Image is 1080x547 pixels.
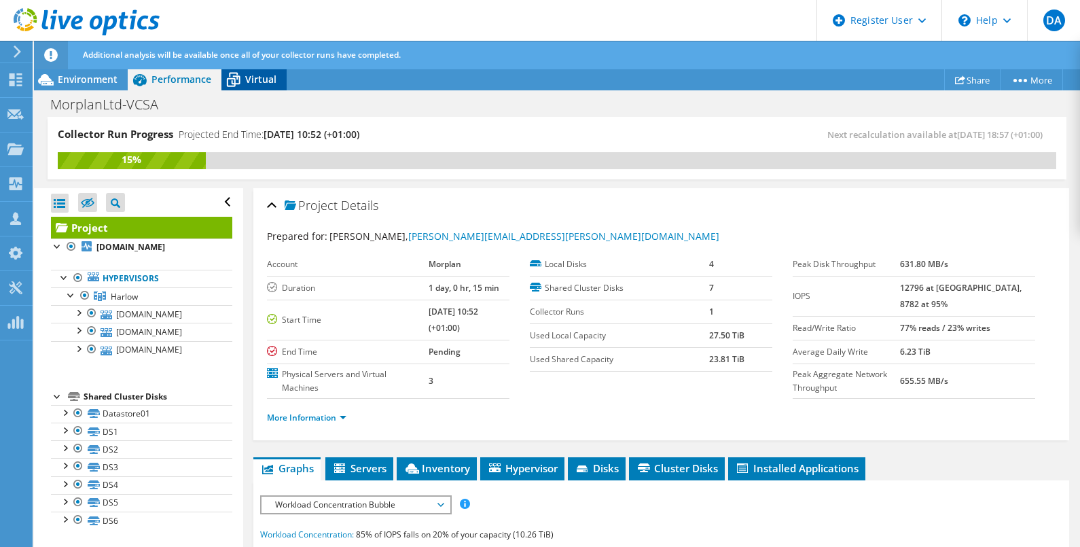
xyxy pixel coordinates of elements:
a: DS3 [51,458,232,476]
a: DS2 [51,440,232,458]
a: [PERSON_NAME][EMAIL_ADDRESS][PERSON_NAME][DOMAIN_NAME] [408,230,719,243]
label: Peak Aggregate Network Throughput [793,368,900,395]
a: Datastore01 [51,405,232,423]
b: 1 [709,306,714,317]
span: Harlow [111,291,138,302]
b: 1 day, 0 hr, 15 min [429,282,499,294]
a: DS4 [51,476,232,494]
label: End Time [267,345,429,359]
label: Start Time [267,313,429,327]
span: Workload Concentration: [260,529,354,540]
a: [DOMAIN_NAME] [51,239,232,256]
a: DS1 [51,423,232,440]
span: 85% of IOPS falls on 20% of your capacity (10.26 TiB) [356,529,554,540]
label: Local Disks [530,258,709,271]
span: Graphs [260,461,314,475]
b: 12796 at [GEOGRAPHIC_DATA], 8782 at 95% [900,282,1022,310]
a: DS6 [51,512,232,529]
b: 655.55 MB/s [900,375,948,387]
b: 7 [709,282,714,294]
label: Read/Write Ratio [793,321,900,335]
a: Harlow [51,287,232,305]
b: 77% reads / 23% writes [900,322,990,334]
b: 4 [709,258,714,270]
span: Inventory [403,461,470,475]
b: 6.23 TiB [900,346,931,357]
a: [DOMAIN_NAME] [51,323,232,340]
span: [DATE] 10:52 (+01:00) [264,128,359,141]
span: Additional analysis will be available once all of your collector runs have completed. [83,49,401,60]
label: Collector Runs [530,305,709,319]
span: Virtual [245,73,276,86]
a: [DOMAIN_NAME] [51,341,232,359]
b: 27.50 TiB [709,330,744,341]
b: 631.80 MB/s [900,258,948,270]
label: Duration [267,281,429,295]
a: More Information [267,412,346,423]
span: Workload Concentration Bubble [268,497,443,513]
span: Details [341,197,378,213]
div: Shared Cluster Disks [84,389,232,405]
h1: MorplanLtd-VCSA [44,97,179,112]
a: Hypervisors [51,270,232,287]
span: [PERSON_NAME], [329,230,719,243]
a: More [1000,69,1063,90]
span: Hypervisor [487,461,558,475]
label: Account [267,258,429,271]
a: Project [51,217,232,239]
a: Share [944,69,1001,90]
label: Physical Servers and Virtual Machines [267,368,429,395]
a: DS5 [51,494,232,512]
span: Project [285,199,338,213]
span: DA [1043,10,1065,31]
label: Shared Cluster Disks [530,281,709,295]
label: Peak Disk Throughput [793,258,900,271]
b: 23.81 TiB [709,353,744,365]
label: Used Local Capacity [530,329,709,342]
span: Servers [332,461,386,475]
b: [DOMAIN_NAME] [96,241,165,253]
span: Performance [151,73,211,86]
span: Cluster Disks [636,461,718,475]
h4: Projected End Time: [179,127,359,142]
label: IOPS [793,289,900,303]
label: Used Shared Capacity [530,353,709,366]
label: Average Daily Write [793,345,900,359]
label: Prepared for: [267,230,327,243]
b: [DATE] 10:52 (+01:00) [429,306,478,334]
svg: \n [958,14,971,27]
span: Environment [58,73,118,86]
span: Next recalculation available at [827,128,1049,141]
b: Morplan [429,258,461,270]
span: Installed Applications [735,461,859,475]
b: Pending [429,346,461,357]
div: 15% [58,152,206,167]
b: 3 [429,375,433,387]
span: [DATE] 18:57 (+01:00) [957,128,1043,141]
a: [DOMAIN_NAME] [51,305,232,323]
span: Disks [575,461,619,475]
